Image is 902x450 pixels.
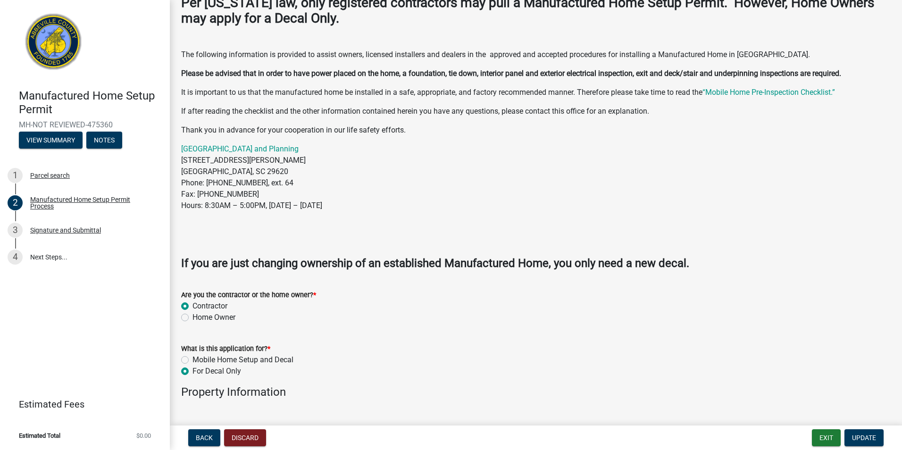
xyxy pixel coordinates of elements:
p: Thank you in advance for your cooperation in our life safety efforts. [181,125,891,136]
button: Update [844,429,884,446]
span: MH-NOT REVIEWED-475360 [19,120,151,129]
button: Notes [86,132,122,149]
label: Contractor [192,300,227,312]
button: Discard [224,429,266,446]
img: Abbeville County, South Carolina [19,10,88,79]
span: Update [852,434,876,442]
wm-modal-confirm: Summary [19,137,83,144]
label: What is this application for? [181,346,270,352]
label: Mobile Home Setup and Decal [192,354,293,366]
div: Parcel search [30,172,70,179]
span: Estimated Total [19,433,60,439]
div: Manufactured Home Setup Permit Process [30,196,155,209]
p: If after reading the checklist and the other information contained herein you have any questions,... [181,106,891,117]
div: 1 [8,168,23,183]
label: For Decal Only [192,366,241,377]
h4: Property Information [181,385,891,399]
a: “Mobile Home Pre-Inspection Checklist.” [702,88,835,97]
a: [GEOGRAPHIC_DATA] and Planning [181,144,299,153]
strong: If you are just changing ownership of an established Manufactured Home, you only need a new decal. [181,257,689,270]
strong: Please be advised that in order to have power placed on the home, a foundation, tie down, interio... [181,69,841,78]
p: The following information is provided to assist owners, licensed installers and dealers in the ap... [181,49,891,60]
div: 4 [8,250,23,265]
div: Signature and Submittal [30,227,101,233]
div: 3 [8,223,23,238]
button: Back [188,429,220,446]
button: Exit [812,429,841,446]
span: $0.00 [136,433,151,439]
a: Estimated Fees [8,395,155,414]
label: Home Owner [192,312,235,323]
h4: Manufactured Home Setup Permit [19,89,162,117]
button: View Summary [19,132,83,149]
label: Are you the contractor or the home owner? [181,292,316,299]
p: [STREET_ADDRESS][PERSON_NAME] [GEOGRAPHIC_DATA], SC 29620 Phone: [PHONE_NUMBER], ext. 64 Fax: [PH... [181,143,891,211]
div: 2 [8,195,23,210]
span: Back [196,434,213,442]
wm-modal-confirm: Notes [86,137,122,144]
p: It is important to us that the manufactured home be installed in a safe, appropriate, and factory... [181,87,891,98]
